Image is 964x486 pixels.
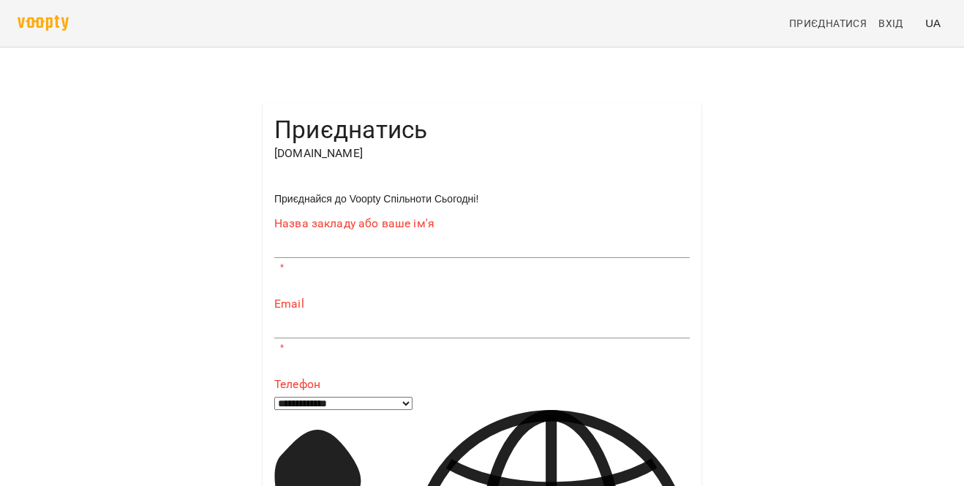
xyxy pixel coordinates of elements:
h4: Приєднатись [274,115,690,145]
span: Вхід [878,15,903,32]
select: Phone number country [274,397,413,410]
label: Email [274,298,690,310]
span: Приєднатися [789,15,867,32]
label: Телефон [274,379,690,390]
a: Вхід [873,10,919,37]
span: UA [925,15,941,31]
a: Приєднатися [783,10,873,37]
button: UA [919,10,946,37]
p: [DOMAIN_NAME] [274,145,690,162]
img: voopty.png [18,15,69,31]
label: Назва закладу або ваше ім'я [274,218,690,229]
